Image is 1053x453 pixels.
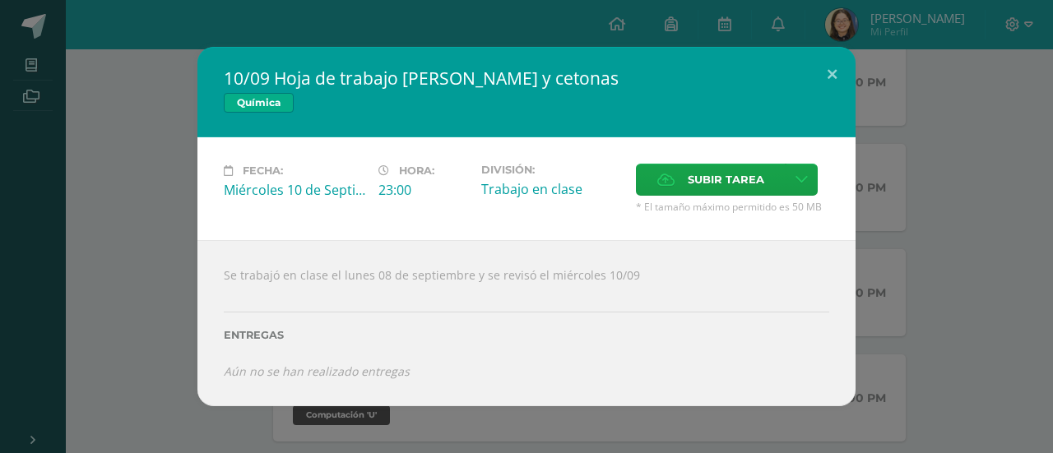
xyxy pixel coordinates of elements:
[197,240,856,406] div: Se trabajó en clase el lunes 08 de septiembre y se revisó el miércoles 10/09
[224,363,410,379] i: Aún no se han realizado entregas
[224,93,294,113] span: Química
[224,329,829,341] label: Entregas
[399,164,434,177] span: Hora:
[243,164,283,177] span: Fecha:
[481,180,623,198] div: Trabajo en clase
[688,164,764,195] span: Subir tarea
[224,67,829,90] h2: 10/09 Hoja de trabajo [PERSON_NAME] y cetonas
[809,47,856,103] button: Close (Esc)
[636,200,829,214] span: * El tamaño máximo permitido es 50 MB
[378,181,468,199] div: 23:00
[224,181,365,199] div: Miércoles 10 de Septiembre
[481,164,623,176] label: División:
